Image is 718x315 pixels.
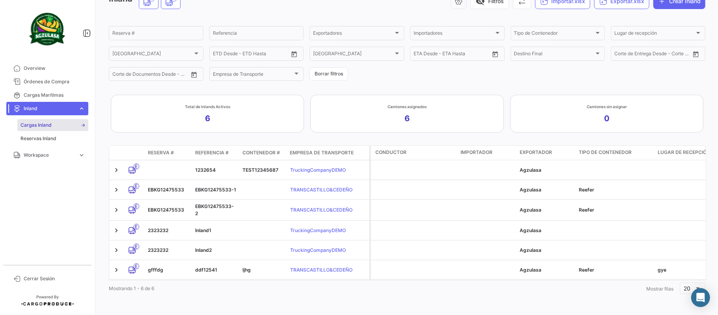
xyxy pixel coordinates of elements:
[145,146,192,159] datatable-header-cell: Reserva #
[414,32,494,37] span: Importadores
[614,52,628,58] input: Desde
[433,52,470,58] input: Hasta
[24,92,85,99] span: Cargas Marítimas
[112,206,120,214] a: Expand/Collapse Row
[6,88,88,102] a: Cargas Marítimas
[17,133,88,144] a: Reservas Inland
[489,48,501,60] button: Open calendar
[290,224,346,237] button: TruckingCompanyDEMO
[112,266,120,274] a: Expand/Collapse Row
[520,247,573,254] div: Agzulasa
[388,103,427,110] app-kpi-label-title: Camiones asignados
[414,52,428,58] input: Desde
[290,163,346,176] button: TruckingCompanyDEMO
[148,206,189,214] div: EBKG12475533
[21,122,52,129] span: Cargas Inland
[125,150,145,156] datatable-header-cell: Tipo de transporte
[517,146,576,160] datatable-header-cell: Exportador
[134,183,139,189] span: E
[112,52,193,58] span: [GEOGRAPHIC_DATA]
[579,206,651,214] div: Reefer
[17,119,88,131] a: Cargas Inland
[287,146,369,159] datatable-header-cell: Empresa de Transporte
[134,224,139,230] span: E
[371,146,457,160] datatable-header-cell: Conductor
[242,167,283,174] div: TEST12345687
[242,266,283,274] div: ljhg
[24,65,85,72] span: Overview
[310,67,348,81] button: Borrar filtros
[579,186,651,193] div: Reefer
[290,244,346,257] button: TruckingCompanyDEMO
[24,105,75,112] span: Inland
[313,52,394,58] span: [GEOGRAPHIC_DATA]
[195,266,236,274] div: ddf12541
[112,73,127,78] input: Desde
[148,186,189,193] div: EBKG12475533
[520,167,573,174] div: Agzulasa
[375,149,407,156] span: Conductor
[24,152,75,159] span: Workspace
[457,146,517,160] datatable-header-cell: Importador
[461,149,492,156] span: Importador
[132,73,168,78] input: Hasta
[134,244,139,249] span: E
[112,246,120,254] a: Expand/Collapse Row
[24,275,85,282] span: Cerrar Sesión
[28,9,67,49] img: agzulasa-logo.png
[520,266,573,274] div: Agzulasa
[614,32,695,37] span: Lugar de recepción
[195,247,236,254] div: Inland2
[290,183,353,196] button: TRANSCASTILLO&CEDEÑO
[192,146,239,159] datatable-header-cell: Referencia #
[213,52,227,58] input: Desde
[514,52,595,58] span: Destino Final
[109,285,154,291] span: Mostrando 1 - 6 de 6
[112,166,120,174] a: Expand/Collapse Row
[646,286,673,292] span: Mostrar filas
[195,167,236,174] div: 1232654
[195,203,236,217] div: EBKG12475533-2
[604,113,610,124] app-kpi-label-value: 0
[520,186,573,193] div: Agzulasa
[691,288,710,307] div: Abrir Intercom Messenger
[684,285,691,292] span: 20
[242,149,280,156] span: Contenedor #
[188,69,200,81] button: Open calendar
[576,146,655,160] datatable-header-cell: Tipo de Contenedor
[520,206,573,214] div: Agzulasa
[233,52,269,58] input: Hasta
[690,48,702,60] button: Open calendar
[134,163,139,169] span: E
[148,227,189,234] div: 2323232
[6,75,88,88] a: Órdenes de Compra
[148,149,174,156] span: Reserva #
[134,203,139,209] span: E
[78,152,85,159] span: expand_more
[288,48,300,60] button: Open calendar
[313,32,394,37] span: Exportadores
[112,186,120,194] a: Expand/Collapse Row
[112,227,120,234] a: Expand/Collapse Row
[520,227,573,234] div: Agzulasa
[587,103,627,110] app-kpi-label-title: Camiones sin asignar
[78,105,85,112] span: expand_more
[405,113,410,124] app-kpi-label-value: 6
[579,149,632,156] span: Tipo de Contenedor
[24,78,85,85] span: Órdenes de Compra
[658,149,710,156] span: Lugar de recepción
[239,146,287,159] datatable-header-cell: Contenedor #
[21,135,56,142] span: Reservas Inland
[514,32,595,37] span: Tipo de Contenedor
[290,263,353,276] button: TRANSCASTILLO&CEDEÑO
[213,73,293,78] span: Empresa de Transporte
[6,62,88,75] a: Overview
[290,149,354,156] span: Empresa de Transporte
[634,52,670,58] input: Hasta
[195,227,236,234] div: Inland1
[148,247,189,254] div: 2323232
[195,186,236,193] div: EBKG12475533-1
[195,149,229,156] span: Referencia #
[134,263,139,269] span: E
[520,149,552,156] span: Exportador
